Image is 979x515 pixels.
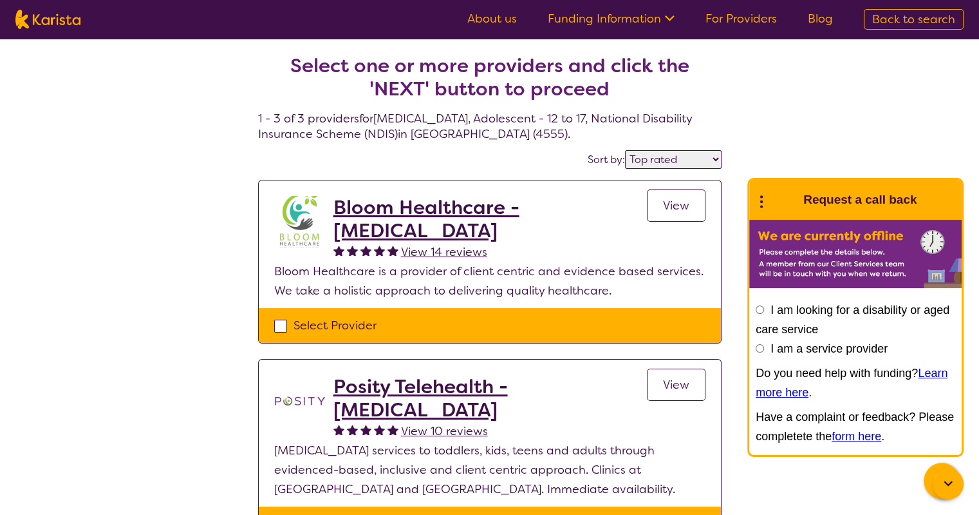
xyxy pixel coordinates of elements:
a: Blog [808,11,833,26]
img: t1bslo80pcylnzwjhndq.png [274,375,326,427]
label: Sort by: [588,153,625,166]
img: fullstar [387,424,398,435]
a: form here [832,430,881,443]
a: Posity Telehealth - [MEDICAL_DATA] [333,375,647,422]
a: View [647,189,705,222]
h4: 1 - 3 of 3 providers for [MEDICAL_DATA] , Adolescent - 12 to 17 , National Disability Insurance S... [258,23,722,142]
img: fullstar [374,245,385,256]
p: Do you need help with funding? . [756,364,955,402]
img: fullstar [333,424,344,435]
button: Channel Menu [924,463,960,499]
span: View 10 reviews [401,423,488,439]
img: fullstar [333,245,344,256]
h1: Request a call back [803,190,917,209]
p: Bloom Healthcare is a provider of client centric and evidence based services. We take a holistic ... [274,262,705,300]
a: View 14 reviews [401,242,487,262]
a: Back to search [864,9,964,30]
img: fullstar [347,245,358,256]
p: [MEDICAL_DATA] services to toddlers, kids, teens and adults through evidenced-based, inclusive an... [274,441,705,499]
span: View [663,377,689,393]
a: Funding Information [548,11,675,26]
span: View [663,198,689,213]
a: Bloom Healthcare - [MEDICAL_DATA] [333,196,647,242]
img: fullstar [387,245,398,256]
img: Karista offline chat form to request call back [749,220,962,288]
img: Karista logo [15,10,80,29]
img: fullstar [347,424,358,435]
img: kyxjko9qh2ft7c3q1pd9.jpg [274,196,326,248]
img: fullstar [374,424,385,435]
a: View [647,369,705,401]
a: View 10 reviews [401,422,488,441]
span: View 14 reviews [401,244,487,260]
img: fullstar [360,245,371,256]
span: Back to search [872,12,955,27]
label: I am a service provider [770,342,888,355]
img: fullstar [360,424,371,435]
p: Have a complaint or feedback? Please completete the . [756,407,955,446]
h2: Select one or more providers and click the 'NEXT' button to proceed [274,54,706,101]
a: For Providers [705,11,777,26]
a: About us [467,11,517,26]
img: Karista [770,187,796,213]
label: I am looking for a disability or aged care service [756,304,949,336]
